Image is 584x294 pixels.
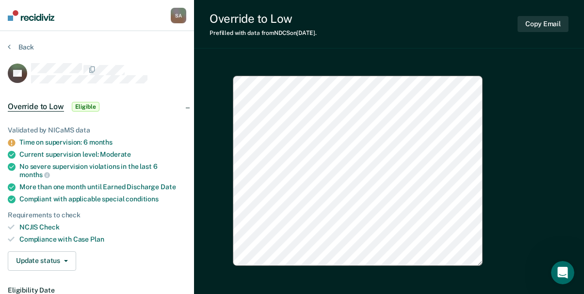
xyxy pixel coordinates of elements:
[8,43,34,51] button: Back
[8,10,54,21] img: Recidiviz
[19,195,186,203] div: Compliant with applicable special
[19,163,186,179] div: No severe supervision violations in the last 6
[19,138,186,147] div: Time on supervision: 6 months
[19,223,186,231] div: NCJIS
[171,8,186,23] button: SA
[19,235,186,244] div: Compliance with Case
[8,211,186,219] div: Requirements to check
[8,102,64,112] span: Override to Low
[161,183,176,191] span: Date
[551,261,574,284] iframe: Intercom live chat
[19,183,186,191] div: More than one month until Earned Discharge
[72,102,99,112] span: Eligible
[100,150,131,158] span: Moderate
[19,171,50,179] span: months
[210,30,317,36] div: Prefilled with data from NDCS on [DATE] .
[126,195,159,203] span: conditions
[90,235,104,243] span: Plan
[518,16,568,32] button: Copy Email
[171,8,186,23] div: S A
[39,223,59,231] span: Check
[8,251,76,271] button: Update status
[19,150,186,159] div: Current supervision level:
[8,126,186,134] div: Validated by NICaMS data
[210,12,317,26] div: Override to Low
